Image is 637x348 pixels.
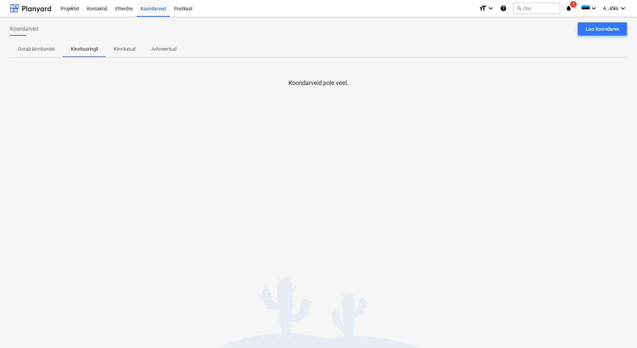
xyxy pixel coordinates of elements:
p: Ootab kinnitamist [18,46,55,53]
i: keyboard_arrow_down [619,4,627,12]
i: notifications [565,4,572,12]
span: A. Jõks [603,6,618,11]
button: Otsi [513,3,560,14]
i: keyboard_arrow_down [590,4,598,12]
p: Koondarveid pole veel. [289,79,348,87]
p: Kinnitatud [114,46,136,53]
i: keyboard_arrow_down [487,4,495,12]
i: Abikeskus [500,4,507,12]
i: format_size [479,4,487,12]
span: 1 [570,1,577,8]
p: Kinnitusringil [71,46,98,53]
span: search [516,6,522,11]
span: Koondarved [10,25,38,33]
div: Loo koondarve [586,25,619,33]
iframe: Chat Widget [604,316,637,348]
button: Loo koondarve [578,22,627,36]
p: Arhiveeritud [152,46,177,53]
